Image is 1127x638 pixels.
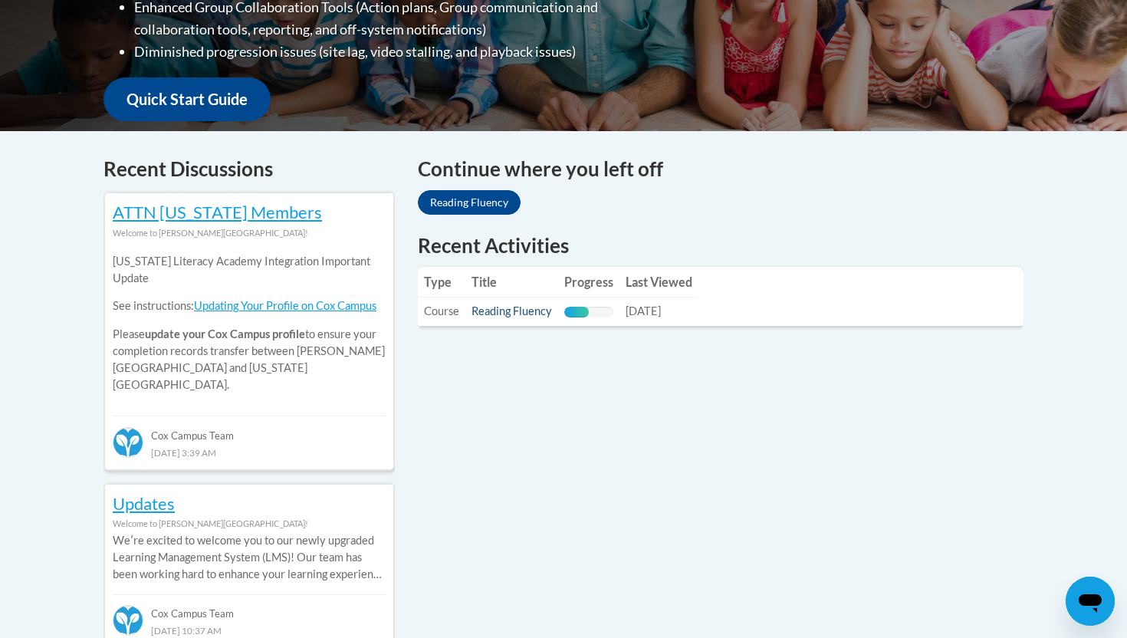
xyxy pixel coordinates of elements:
[113,242,386,405] div: Please to ensure your completion records transfer between [PERSON_NAME][GEOGRAPHIC_DATA] and [US_...
[103,77,271,121] a: Quick Start Guide
[619,267,698,298] th: Last Viewed
[424,304,459,317] span: Course
[465,267,558,298] th: Title
[418,190,521,215] a: Reading Fluency
[113,493,175,514] a: Updates
[113,594,386,622] div: Cox Campus Team
[113,605,143,636] img: Cox Campus Team
[113,416,386,443] div: Cox Campus Team
[418,154,1024,184] h4: Continue where you left off
[134,41,659,63] li: Diminished progression issues (site lag, video stalling, and playback issues)
[194,299,376,312] a: Updating Your Profile on Cox Campus
[113,253,386,287] p: [US_STATE] Literacy Academy Integration Important Update
[472,304,552,317] a: Reading Fluency
[113,515,386,532] div: Welcome to [PERSON_NAME][GEOGRAPHIC_DATA]!
[103,154,395,184] h4: Recent Discussions
[145,327,305,340] b: update your Cox Campus profile
[418,267,465,298] th: Type
[1066,577,1115,626] iframe: Button to launch messaging window
[113,444,386,461] div: [DATE] 3:39 AM
[418,232,1024,259] h1: Recent Activities
[626,304,661,317] span: [DATE]
[564,307,589,317] div: Progress, %
[113,532,386,583] p: Weʹre excited to welcome you to our newly upgraded Learning Management System (LMS)! Our team has...
[113,298,386,314] p: See instructions:
[113,225,386,242] div: Welcome to [PERSON_NAME][GEOGRAPHIC_DATA]!
[558,267,619,298] th: Progress
[113,202,322,222] a: ATTN [US_STATE] Members
[113,427,143,458] img: Cox Campus Team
